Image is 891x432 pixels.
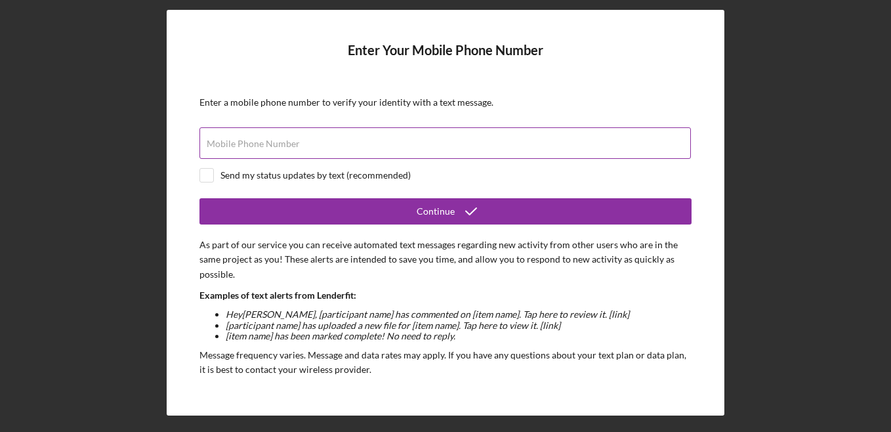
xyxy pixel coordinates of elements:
[199,97,692,108] div: Enter a mobile phone number to verify your identity with a text message.
[199,238,692,282] p: As part of our service you can receive automated text messages regarding new activity from other ...
[417,198,455,225] div: Continue
[226,320,692,331] li: [participant name] has uploaded a new file for [item name]. Tap here to view it. [link]
[226,309,692,320] li: Hey [PERSON_NAME] , [participant name] has commented on [item name]. Tap here to review it. [link]
[207,139,300,149] label: Mobile Phone Number
[199,43,692,77] h4: Enter Your Mobile Phone Number
[220,170,411,181] div: Send my status updates by text (recommended)
[199,348,692,378] p: Message frequency varies. Message and data rates may apply. If you have any questions about your ...
[199,288,692,303] p: Examples of text alerts from Lenderfit:
[199,198,692,225] button: Continue
[226,331,692,341] li: [item name] has been marked complete! No need to reply.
